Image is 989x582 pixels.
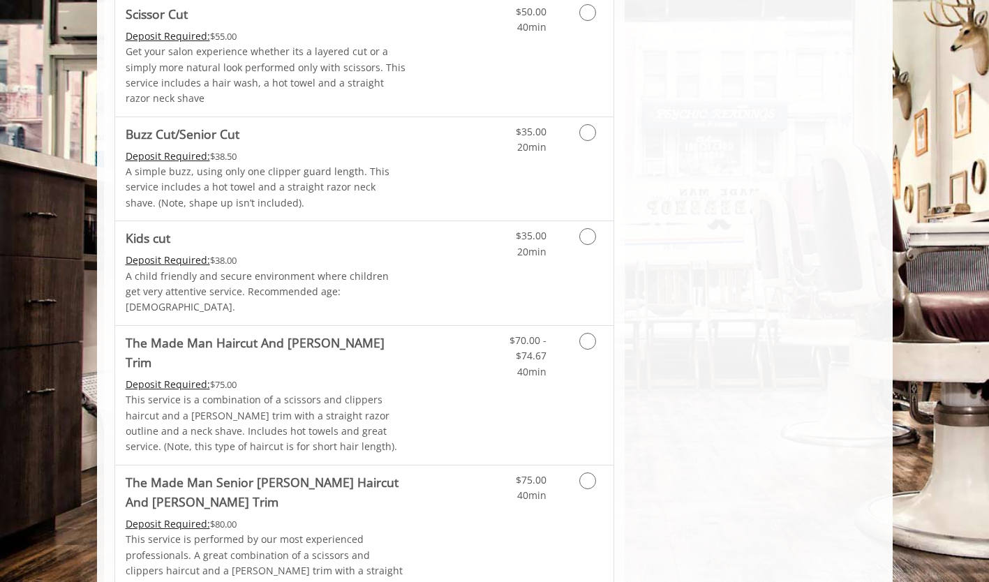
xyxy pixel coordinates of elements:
span: $35.00 [516,229,546,242]
span: 40min [517,365,546,378]
div: $38.50 [126,149,406,164]
span: This service needs some Advance to be paid before we block your appointment [126,253,210,267]
span: 40min [517,20,546,33]
span: This service needs some Advance to be paid before we block your appointment [126,517,210,530]
div: $38.00 [126,253,406,268]
span: This service needs some Advance to be paid before we block your appointment [126,378,210,391]
b: Buzz Cut/Senior Cut [126,124,239,144]
span: 20min [517,140,546,154]
b: The Made Man Haircut And [PERSON_NAME] Trim [126,333,406,372]
p: A child friendly and secure environment where children get very attentive service. Recommended ag... [126,269,406,315]
span: $50.00 [516,5,546,18]
span: This service needs some Advance to be paid before we block your appointment [126,29,210,43]
span: $75.00 [516,473,546,486]
p: This service is a combination of a scissors and clippers haircut and a [PERSON_NAME] trim with a ... [126,392,406,455]
span: $70.00 - $74.67 [510,334,546,362]
b: The Made Man Senior [PERSON_NAME] Haircut And [PERSON_NAME] Trim [126,472,406,512]
p: Get your salon experience whether its a layered cut or a simply more natural look performed only ... [126,44,406,107]
b: Kids cut [126,228,170,248]
div: $75.00 [126,377,406,392]
p: A simple buzz, using only one clipper guard length. This service includes a hot towel and a strai... [126,164,406,211]
span: $35.00 [516,125,546,138]
b: Scissor Cut [126,4,188,24]
span: 40min [517,488,546,502]
div: $80.00 [126,516,406,532]
span: This service needs some Advance to be paid before we block your appointment [126,149,210,163]
div: $55.00 [126,29,406,44]
span: 20min [517,245,546,258]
